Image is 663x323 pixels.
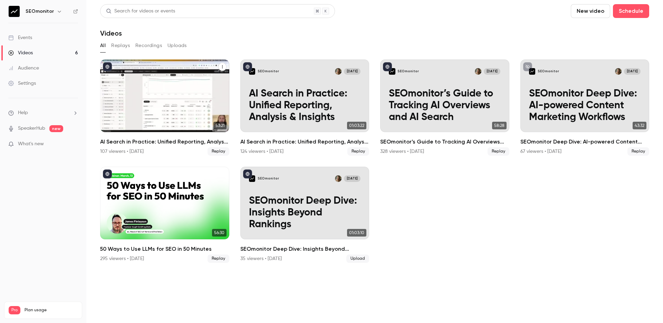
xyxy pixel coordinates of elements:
button: Replays [111,40,130,51]
span: Plan usage [25,307,78,313]
li: SEOmonitor Deep Dive: Insights Beyond Rankings [240,167,369,263]
span: What's new [18,140,44,148]
img: SEOmonitor Deep Dive: Insights Beyond Rankings [249,175,256,182]
h2: 50 Ways to Use LLMs for SEO in 50 Minutes [100,245,229,253]
img: AI Search in Practice: Unified Reporting, Analysis & Insights [249,68,256,75]
div: 67 viewers • [DATE] [520,148,561,155]
button: published [383,62,392,71]
button: Uploads [167,40,187,51]
button: All [100,40,106,51]
span: [DATE] [624,68,641,75]
li: 50 Ways to Use LLMs for SEO in 50 Minutes [100,167,229,263]
img: SEOmonitor [9,6,20,17]
h1: Videos [100,29,122,37]
button: New video [571,4,610,18]
p: SEOmonitor [397,69,419,74]
span: Replay [208,147,229,156]
div: Audience [8,65,39,72]
h2: SEOmonitor Deep Dive: Insights Beyond Rankings [240,245,369,253]
span: Pro [9,306,20,314]
img: Anastasiia Shpitko [335,175,342,182]
h2: AI Search in Practice: Unified Reporting, Analysis & Insights [240,138,369,146]
span: 01:03:22 [347,122,366,129]
span: Replay [347,147,369,156]
img: Anastasiia Shpitko [475,68,481,75]
a: 53:21AI Search in Practice: Unified Reporting, Analysis & Insights107 viewers • [DATE]Replay [100,59,229,156]
p: AI Search in Practice: Unified Reporting, Analysis & Insights [249,88,361,123]
div: 295 viewers • [DATE] [100,255,144,262]
a: SpeakerHub [18,125,45,132]
li: SEOmonitor’s Guide to Tracking AI Overviews and AI Search [380,59,509,156]
h2: SEOmonitor Deep Dive: AI-powered Content Marketing Workflows [520,138,650,146]
h2: SEOmonitor’s Guide to Tracking AI Overviews and AI Search [380,138,509,146]
p: SEOmonitor Deep Dive: Insights Beyond Rankings [249,195,361,231]
p: SEOmonitor [258,176,279,181]
span: [DATE] [344,175,361,182]
div: 328 viewers • [DATE] [380,148,424,155]
div: Events [8,34,32,41]
li: AI Search in Practice: Unified Reporting, Analysis & Insights [240,59,369,156]
section: Videos [100,4,649,319]
span: 43:32 [633,122,646,129]
span: Replay [488,147,509,156]
button: Schedule [613,4,649,18]
span: [DATE] [484,68,500,75]
span: new [49,125,63,132]
a: 56:3050 Ways to Use LLMs for SEO in 50 Minutes295 viewers • [DATE]Replay [100,167,229,263]
div: 35 viewers • [DATE] [240,255,282,262]
span: Replay [627,147,649,156]
h6: SEOmonitor [26,8,54,15]
span: [DATE] [344,68,361,75]
li: AI Search in Practice: Unified Reporting, Analysis & Insights [100,59,229,156]
img: Anastasiia Shpitko [615,68,622,75]
span: 58:28 [492,122,507,129]
span: Replay [208,255,229,263]
span: 56:30 [212,229,227,237]
p: SEOmonitor’s Guide to Tracking AI Overviews and AI Search [389,88,500,123]
span: Help [18,109,28,117]
span: 53:21 [213,122,227,129]
button: Recordings [135,40,162,51]
iframe: Noticeable Trigger [70,141,78,147]
img: Anastasiia Shpitko [335,68,342,75]
ul: Videos [100,59,649,263]
span: 01:03:10 [347,229,366,237]
span: Upload [346,255,369,263]
p: SEOmonitor Deep Dive: AI-powered Content Marketing Workflows [529,88,641,123]
div: Settings [8,80,36,87]
button: unpublished [523,62,532,71]
li: help-dropdown-opener [8,109,78,117]
button: published [103,62,112,71]
a: AI Search in Practice: Unified Reporting, Analysis & Insights SEOmonitorAnastasiia Shpitko[DATE]A... [240,59,369,156]
h2: AI Search in Practice: Unified Reporting, Analysis & Insights [100,138,229,146]
li: SEOmonitor Deep Dive: AI-powered Content Marketing Workflows [520,59,650,156]
div: 107 viewers • [DATE] [100,148,144,155]
p: SEOmonitor [538,69,559,74]
button: published [103,169,112,178]
button: published [243,169,252,178]
a: SEOmonitor Deep Dive: AI-powered Content Marketing WorkflowsSEOmonitorAnastasiia Shpitko[DATE]SEO... [520,59,650,156]
a: SEOmonitor Deep Dive: Insights Beyond RankingsSEOmonitorAnastasiia Shpitko[DATE]SEOmonitor Deep D... [240,167,369,263]
div: Videos [8,49,33,56]
a: SEOmonitor’s Guide to Tracking AI Overviews and AI Search SEOmonitorAnastasiia Shpitko[DATE]SEOmo... [380,59,509,156]
img: SEOmonitor’s Guide to Tracking AI Overviews and AI Search [389,68,395,75]
div: 124 viewers • [DATE] [240,148,284,155]
p: SEOmonitor [258,69,279,74]
img: SEOmonitor Deep Dive: AI-powered Content Marketing Workflows [529,68,536,75]
button: published [243,62,252,71]
div: Search for videos or events [106,8,175,15]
